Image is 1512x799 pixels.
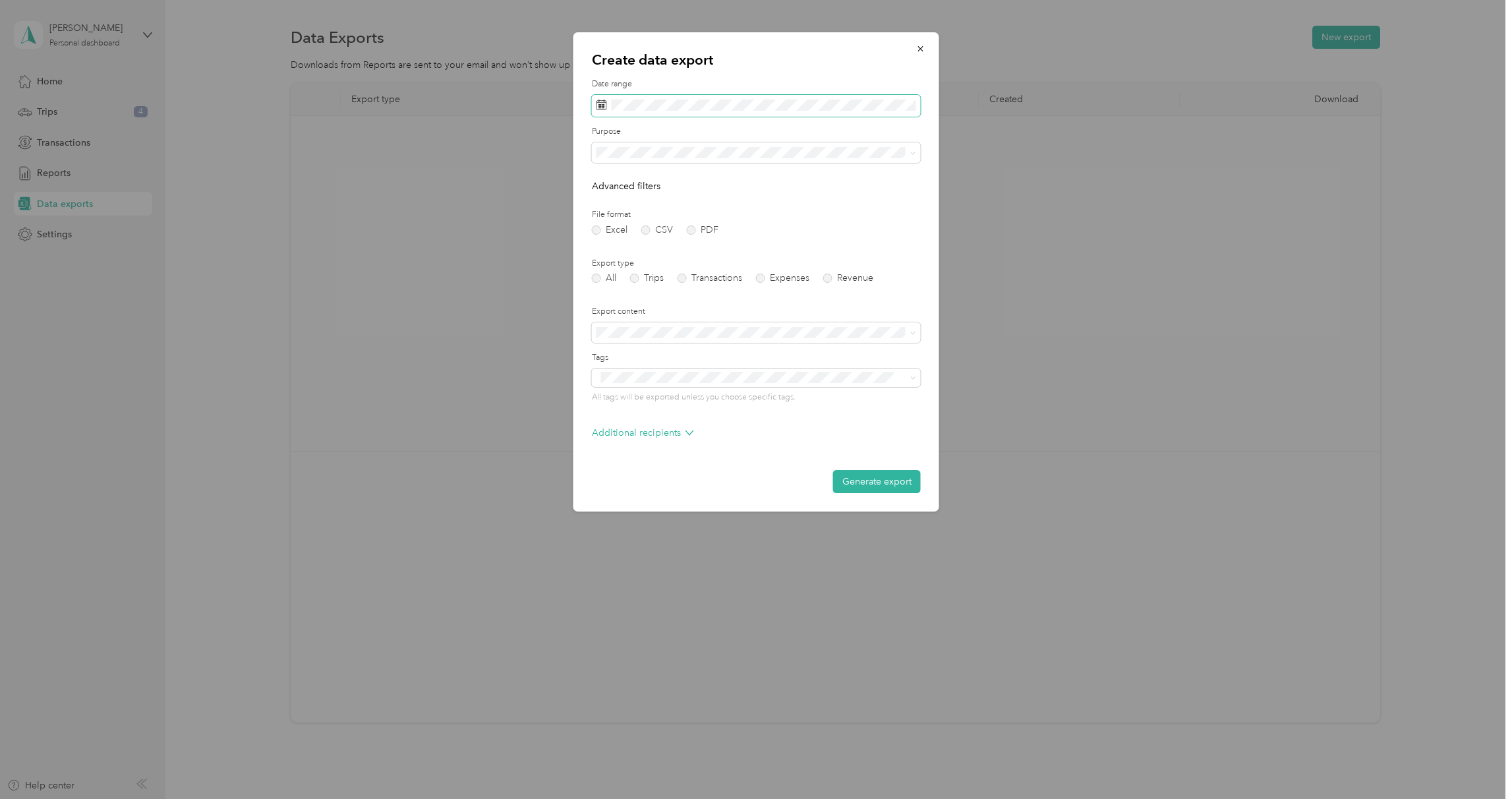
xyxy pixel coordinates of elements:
[592,126,921,138] label: Purpose
[592,306,921,318] label: Export content
[592,78,921,90] label: Date range
[687,225,718,235] label: PDF
[641,225,673,235] label: CSV
[592,352,921,364] label: Tags
[756,274,809,283] label: Expenses
[592,392,921,403] p: All tags will be exported unless you choose specific tags.
[630,274,664,283] label: Trips
[592,274,616,283] label: All
[1438,725,1512,799] iframe: Everlance-gr Chat Button Frame
[592,179,921,193] p: Advanced filters
[592,225,627,235] label: Excel
[833,470,921,493] button: Generate export
[823,274,873,283] label: Revenue
[678,274,742,283] label: Transactions
[592,51,921,69] p: Create data export
[592,209,921,221] label: File format
[592,258,921,270] label: Export type
[592,426,694,440] p: Additional recipients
